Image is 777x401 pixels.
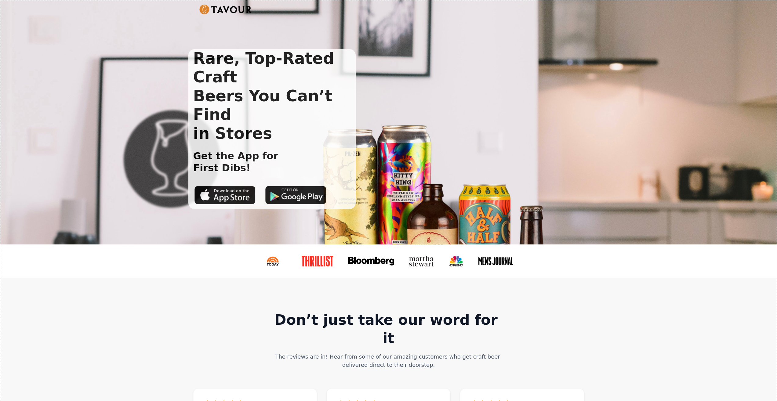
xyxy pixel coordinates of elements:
[188,150,278,174] h1: Get the App for First Dibs!
[188,49,356,143] h1: Rare, Top-Rated Craft Beers You Can’t Find in Stores
[199,5,252,14] a: Untitled UI logotextLogo
[199,5,252,14] img: Untitled UI logotext
[271,352,506,369] div: The reviews are in! Hear from some of our amazing customers who get craft beer delivered direct t...
[274,312,503,346] strong: Don’t just take our word for it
